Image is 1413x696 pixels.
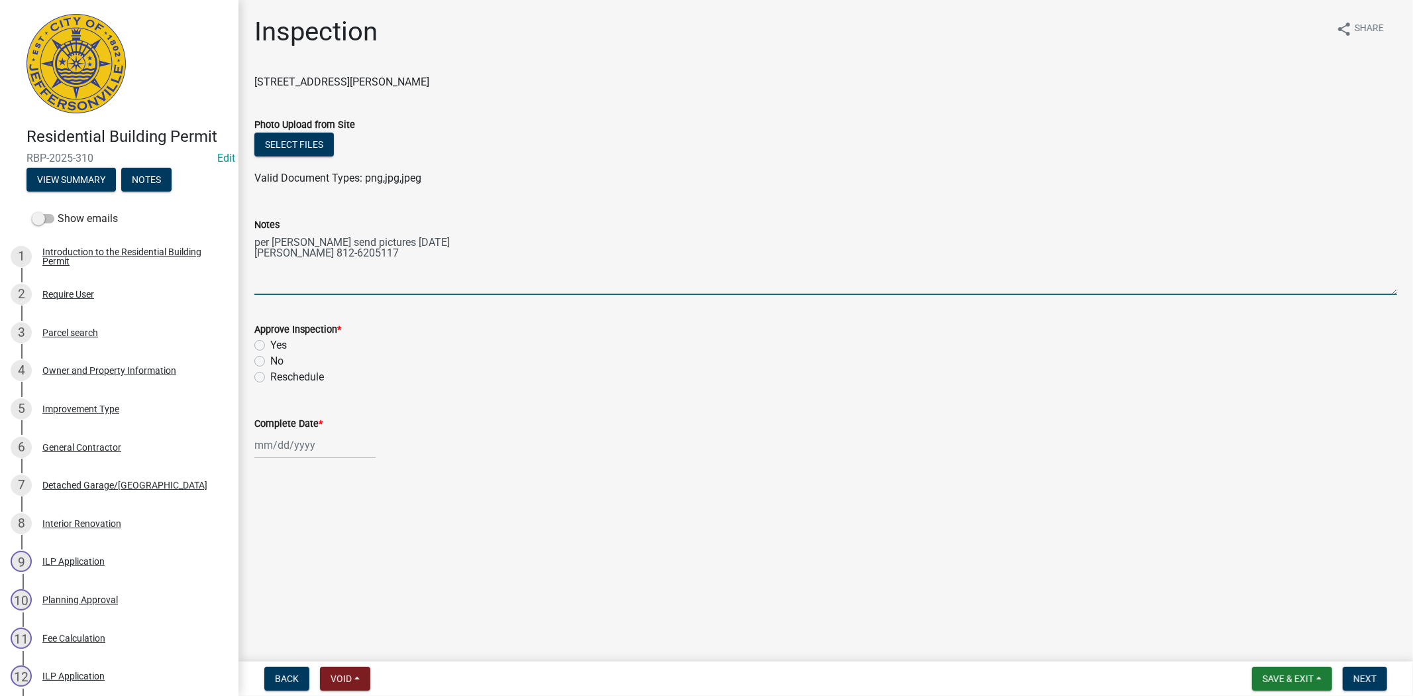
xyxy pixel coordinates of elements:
[26,175,116,186] wm-modal-confirm: Summary
[26,127,228,146] h4: Residential Building Permit
[254,16,378,48] h1: Inspection
[217,152,235,164] a: Edit
[1336,21,1352,37] i: share
[42,404,119,414] div: Improvement Type
[270,353,284,369] label: No
[11,437,32,458] div: 6
[42,290,94,299] div: Require User
[217,152,235,164] wm-modal-confirm: Edit Application Number
[270,337,287,353] label: Yes
[331,673,352,684] span: Void
[42,671,105,681] div: ILP Application
[11,284,32,305] div: 2
[11,589,32,610] div: 10
[11,360,32,381] div: 4
[254,133,334,156] button: Select files
[42,481,207,490] div: Detached Garage/[GEOGRAPHIC_DATA]
[254,420,323,429] label: Complete Date
[42,328,98,337] div: Parcel search
[275,673,299,684] span: Back
[121,168,172,192] button: Notes
[42,595,118,605] div: Planning Approval
[11,666,32,687] div: 12
[42,557,105,566] div: ILP Application
[1252,667,1332,691] button: Save & Exit
[254,432,376,459] input: mm/dd/yyyy
[42,366,176,375] div: Owner and Property Information
[11,475,32,496] div: 7
[11,513,32,534] div: 8
[320,667,370,691] button: Void
[42,247,217,266] div: Introduction to the Residential Building Permit
[11,322,32,343] div: 3
[254,172,421,184] span: Valid Document Types: png,jpg,jpeg
[264,667,309,691] button: Back
[11,398,32,420] div: 5
[26,168,116,192] button: View Summary
[42,443,121,452] div: General Contractor
[11,628,32,649] div: 11
[254,121,355,130] label: Photo Upload from Site
[1353,673,1377,684] span: Next
[42,519,121,528] div: Interior Renovation
[254,221,280,230] label: Notes
[42,634,105,643] div: Fee Calculation
[1263,673,1314,684] span: Save & Exit
[26,152,212,164] span: RBP-2025-310
[121,175,172,186] wm-modal-confirm: Notes
[11,246,32,267] div: 1
[1326,16,1394,42] button: shareShare
[1355,21,1384,37] span: Share
[11,551,32,572] div: 9
[1343,667,1387,691] button: Next
[254,325,341,335] label: Approve Inspection
[26,14,126,113] img: City of Jeffersonville, Indiana
[32,211,118,227] label: Show emails
[254,74,1397,90] p: [STREET_ADDRESS][PERSON_NAME]
[270,369,324,385] label: Reschedule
